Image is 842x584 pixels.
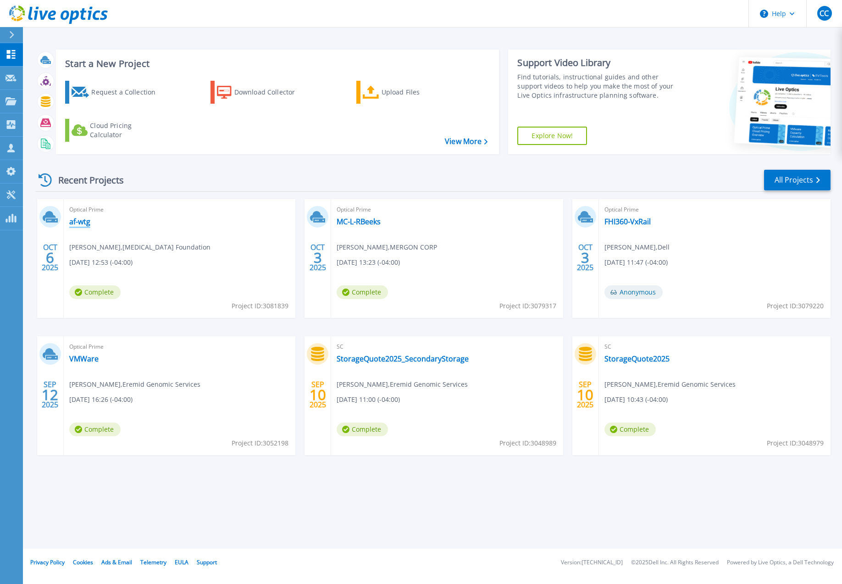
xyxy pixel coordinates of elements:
[499,301,556,311] span: Project ID: 3079317
[41,241,59,274] div: OCT 2025
[604,257,668,267] span: [DATE] 11:47 (-04:00)
[576,378,594,412] div: SEP 2025
[576,241,594,274] div: OCT 2025
[382,83,455,101] div: Upload Files
[140,558,166,566] a: Telemetry
[30,558,65,566] a: Privacy Policy
[69,217,90,226] a: af-wtg
[41,378,59,412] div: SEP 2025
[337,257,400,267] span: [DATE] 13:23 (-04:00)
[820,10,829,17] span: CC
[604,205,825,215] span: Optical Prime
[65,81,167,104] a: Request a Collection
[175,558,188,566] a: EULA
[90,121,163,139] div: Cloud Pricing Calculator
[517,127,587,145] a: Explore Now!
[69,205,290,215] span: Optical Prime
[234,83,308,101] div: Download Collector
[337,205,557,215] span: Optical Prime
[604,242,670,252] span: [PERSON_NAME] , Dell
[35,169,136,191] div: Recent Projects
[764,170,831,190] a: All Projects
[69,242,210,252] span: [PERSON_NAME] , [MEDICAL_DATA] Foundation
[69,354,99,363] a: VMWare
[69,423,121,436] span: Complete
[73,558,93,566] a: Cookies
[232,438,288,448] span: Project ID: 3052198
[337,342,557,352] span: SC
[561,560,623,566] li: Version: [TECHNICAL_ID]
[604,395,668,405] span: [DATE] 10:43 (-04:00)
[727,560,834,566] li: Powered by Live Optics, a Dell Technology
[604,379,736,389] span: [PERSON_NAME] , Eremid Genomic Services
[767,438,824,448] span: Project ID: 3048979
[337,354,469,363] a: StorageQuote2025_SecondaryStorage
[309,378,327,412] div: SEP 2025
[46,254,54,261] span: 6
[577,391,593,399] span: 10
[581,254,589,261] span: 3
[65,119,167,142] a: Cloud Pricing Calculator
[337,285,388,299] span: Complete
[604,354,670,363] a: StorageQuote2025
[337,242,437,252] span: [PERSON_NAME] , MERGON CORP
[197,558,217,566] a: Support
[337,217,381,226] a: MC-L-RBeeks
[337,379,468,389] span: [PERSON_NAME] , Eremid Genomic Services
[445,137,487,146] a: View More
[69,342,290,352] span: Optical Prime
[232,301,288,311] span: Project ID: 3081839
[69,285,121,299] span: Complete
[42,391,58,399] span: 12
[517,57,681,69] div: Support Video Library
[309,241,327,274] div: OCT 2025
[314,254,322,261] span: 3
[604,217,651,226] a: FHI360-VxRail
[631,560,719,566] li: © 2025 Dell Inc. All Rights Reserved
[767,301,824,311] span: Project ID: 3079220
[101,558,132,566] a: Ads & Email
[499,438,556,448] span: Project ID: 3048989
[91,83,165,101] div: Request a Collection
[65,59,487,69] h3: Start a New Project
[310,391,326,399] span: 10
[356,81,459,104] a: Upload Files
[69,379,200,389] span: [PERSON_NAME] , Eremid Genomic Services
[604,342,825,352] span: SC
[210,81,313,104] a: Download Collector
[604,285,663,299] span: Anonymous
[69,257,133,267] span: [DATE] 12:53 (-04:00)
[337,395,400,405] span: [DATE] 11:00 (-04:00)
[604,423,656,436] span: Complete
[69,395,133,405] span: [DATE] 16:26 (-04:00)
[517,72,681,100] div: Find tutorials, instructional guides and other support videos to help you make the most of your L...
[337,423,388,436] span: Complete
